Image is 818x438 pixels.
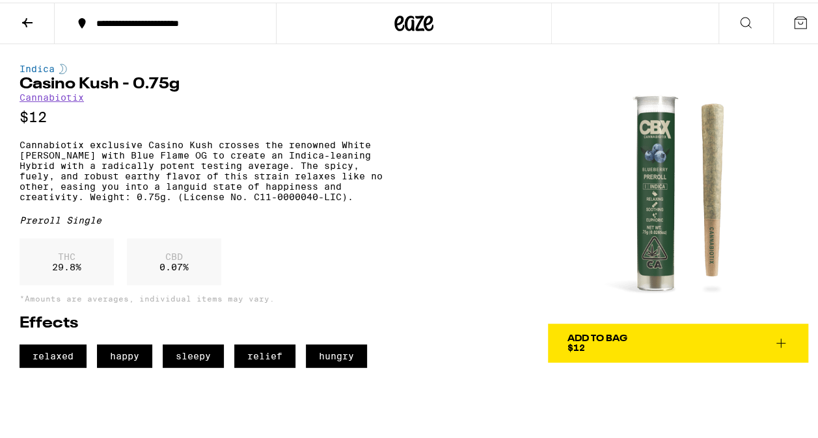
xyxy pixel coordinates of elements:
img: indicaColor.svg [59,61,67,71]
div: Preroll Single [20,213,394,223]
div: 0.07 % [127,236,221,283]
p: $12 [20,107,394,123]
span: $12 [567,340,585,350]
span: relaxed [20,342,87,365]
h2: Effects [20,313,394,329]
a: Cannabiotix [20,90,84,100]
p: Cannabiotix exclusive Casino Kush crosses the renowned White [PERSON_NAME] with Blue Flame OG to ... [20,137,394,200]
p: THC [52,249,81,259]
p: *Amounts are averages, individual items may vary. [20,292,394,300]
span: sleepy [163,342,224,365]
div: 29.8 % [20,236,114,283]
div: Indica [20,61,394,71]
p: CBD [159,249,189,259]
span: happy [97,342,152,365]
span: relief [234,342,295,365]
div: Add To Bag [567,331,627,341]
img: Cannabiotix - Casino Kush - 0.75g [548,61,808,321]
span: Hi. Need any help? [8,9,94,19]
h1: Casino Kush - 0.75g [20,74,394,90]
button: Add To Bag$12 [548,321,808,360]
span: hungry [306,342,367,365]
